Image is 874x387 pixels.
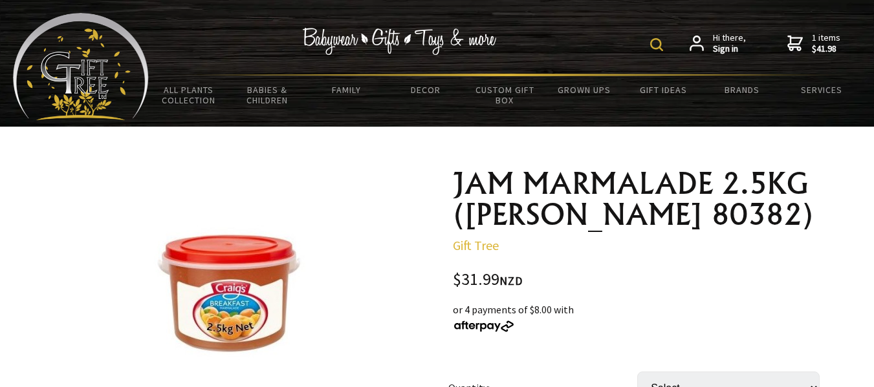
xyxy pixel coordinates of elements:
a: Family [307,76,386,103]
a: All Plants Collection [149,76,228,114]
div: $31.99 [453,271,831,289]
h1: JAM MARMALADE 2.5KG ([PERSON_NAME] 80382) [453,168,831,230]
a: Gift Ideas [624,76,703,103]
a: 1 items$41.98 [787,32,840,55]
div: or 4 payments of $8.00 with [453,302,831,333]
a: Grown Ups [545,76,624,103]
img: Afterpay [453,320,515,332]
a: Custom Gift Box [465,76,544,114]
img: product search [650,38,663,51]
strong: $41.98 [812,43,840,55]
a: Decor [386,76,465,103]
span: Hi there, [713,32,746,55]
a: Services [782,76,861,103]
span: 1 items [812,32,840,55]
img: Babywear - Gifts - Toys & more [303,28,497,55]
img: Babyware - Gifts - Toys and more... [13,13,149,120]
span: NZD [499,273,523,288]
a: Hi there,Sign in [690,32,746,55]
a: Brands [703,76,781,103]
a: Gift Tree [453,237,499,253]
a: Babies & Children [228,76,307,114]
strong: Sign in [713,43,746,55]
